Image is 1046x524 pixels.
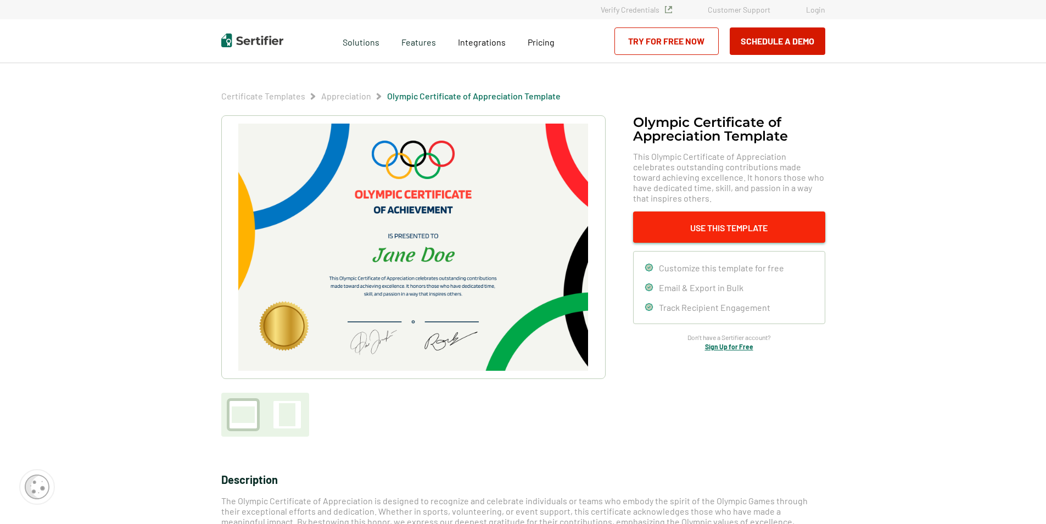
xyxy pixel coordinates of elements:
h1: Olympic Certificate of Appreciation​ Template [633,115,825,143]
span: Solutions [343,34,379,48]
img: Sertifier | Digital Credentialing Platform [221,34,283,47]
span: Certificate Templates [221,91,305,102]
span: This Olympic Certificate of Appreciation celebrates outstanding contributions made toward achievi... [633,151,825,203]
span: Pricing [528,37,555,47]
iframe: Chat Widget [991,471,1046,524]
span: Features [401,34,436,48]
a: Try for Free Now [614,27,719,55]
span: Appreciation [321,91,371,102]
img: Verified [665,6,672,13]
img: Cookie Popup Icon [25,475,49,499]
span: Integrations [458,37,506,47]
a: Login [806,5,825,14]
button: Schedule a Demo [730,27,825,55]
a: Verify Credentials [601,5,672,14]
span: Description [221,473,278,486]
a: Customer Support [708,5,770,14]
span: Olympic Certificate of Appreciation​ Template [387,91,561,102]
a: Integrations [458,34,506,48]
span: Customize this template for free [659,263,784,273]
a: Olympic Certificate of Appreciation​ Template [387,91,561,101]
button: Use This Template [633,211,825,243]
span: Don’t have a Sertifier account? [687,332,771,343]
span: Email & Export in Bulk [659,282,743,293]
img: Olympic Certificate of Appreciation​ Template [238,124,588,371]
a: Sign Up for Free [705,343,753,350]
a: Pricing [528,34,555,48]
div: Breadcrumb [221,91,561,102]
a: Appreciation [321,91,371,101]
span: Track Recipient Engagement [659,302,770,313]
a: Certificate Templates [221,91,305,101]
